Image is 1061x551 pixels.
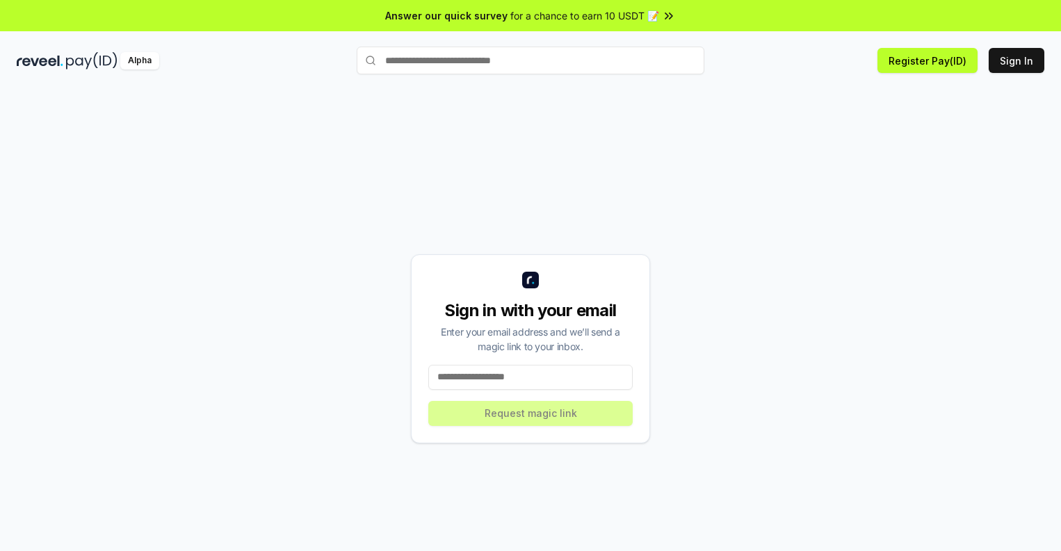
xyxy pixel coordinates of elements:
div: Alpha [120,52,159,69]
span: for a chance to earn 10 USDT 📝 [510,8,659,23]
img: pay_id [66,52,118,69]
span: Answer our quick survey [385,8,508,23]
div: Enter your email address and we’ll send a magic link to your inbox. [428,324,633,354]
img: logo_small [522,272,539,288]
img: reveel_dark [17,52,63,69]
div: Sign in with your email [428,299,633,322]
button: Register Pay(ID) [877,48,978,73]
button: Sign In [989,48,1044,73]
